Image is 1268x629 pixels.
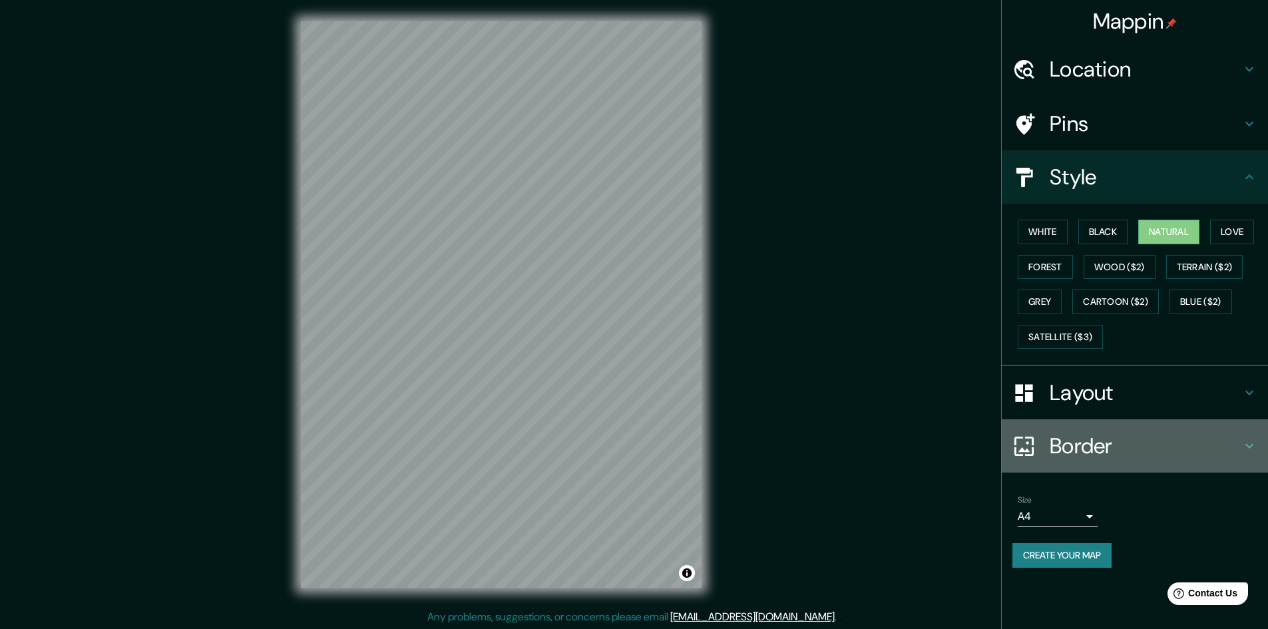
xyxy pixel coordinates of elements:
button: Wood ($2) [1084,255,1156,280]
a: [EMAIL_ADDRESS][DOMAIN_NAME] [670,610,835,624]
div: Border [1002,419,1268,473]
button: Toggle attribution [679,565,695,581]
h4: Style [1050,164,1241,190]
h4: Layout [1050,379,1241,406]
p: Any problems, suggestions, or concerns please email . [427,609,837,625]
label: Size [1018,495,1032,506]
h4: Border [1050,433,1241,459]
button: Satellite ($3) [1018,325,1103,349]
canvas: Map [301,21,702,588]
h4: Location [1050,56,1241,83]
button: Natural [1138,220,1199,244]
button: Forest [1018,255,1073,280]
button: Terrain ($2) [1166,255,1243,280]
img: pin-icon.png [1166,18,1177,29]
button: Love [1210,220,1254,244]
div: Layout [1002,366,1268,419]
button: Black [1078,220,1128,244]
iframe: Help widget launcher [1150,577,1253,614]
div: A4 [1018,506,1098,527]
div: . [837,609,839,625]
h4: Mappin [1093,8,1177,35]
button: Grey [1018,290,1062,314]
div: Style [1002,150,1268,204]
button: Blue ($2) [1169,290,1232,314]
button: Create your map [1012,543,1112,568]
div: Pins [1002,97,1268,150]
div: Location [1002,43,1268,96]
button: Cartoon ($2) [1072,290,1159,314]
h4: Pins [1050,110,1241,137]
div: . [839,609,841,625]
button: White [1018,220,1068,244]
